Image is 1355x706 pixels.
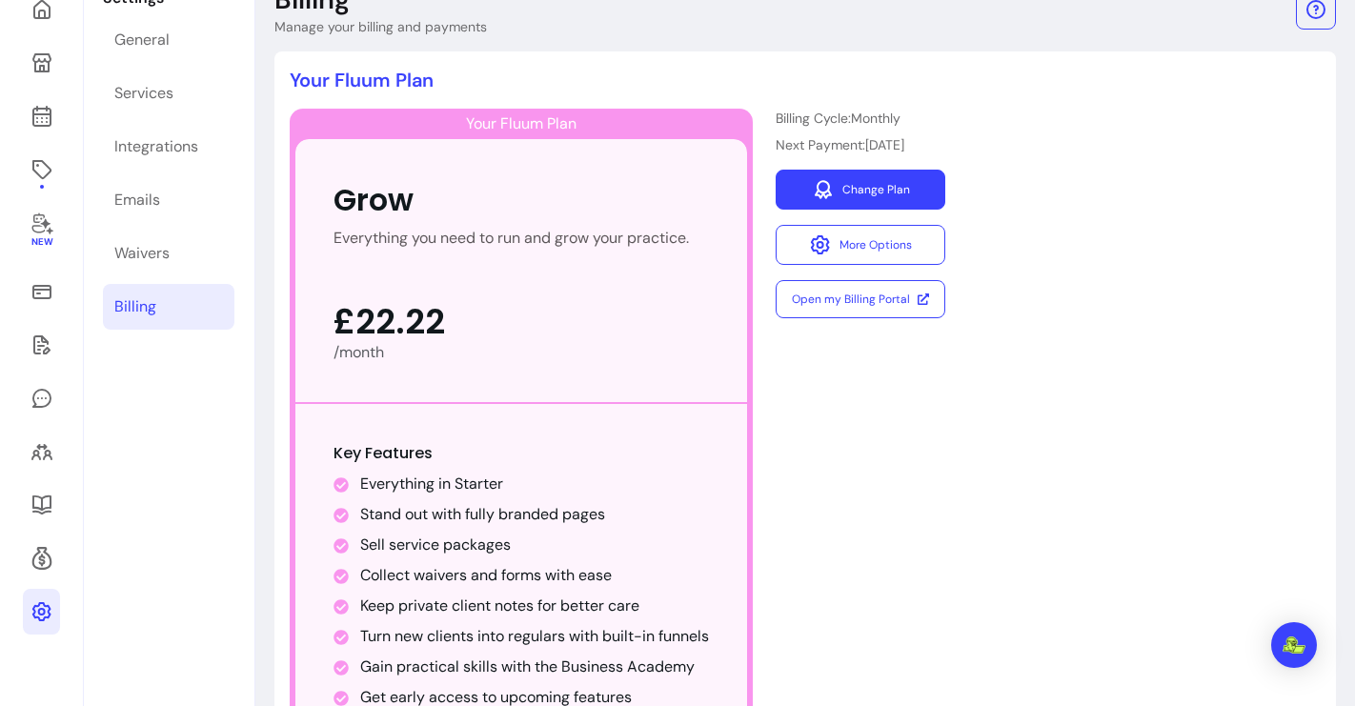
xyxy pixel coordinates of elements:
a: New [23,200,60,261]
a: Integrations [103,124,234,170]
button: More Options [776,225,945,265]
div: Services [114,82,173,105]
li: Gain practical skills with the Business Academy [360,656,709,678]
p: Billing Cycle: Monthly [776,109,945,128]
p: Your Fluum Plan [290,67,1321,93]
li: Sell service packages [360,534,709,556]
a: Settings [23,589,60,635]
li: Keep private client notes for better care [360,595,709,617]
div: Billing [114,295,156,318]
a: Clients [23,429,60,474]
span: Key Features [334,442,433,464]
a: Services [103,71,234,116]
a: Sales [23,269,60,314]
a: Waivers [23,322,60,368]
a: Calendar [23,93,60,139]
span: £22.22 [334,303,445,341]
li: Turn new clients into regulars with built-in funnels [360,625,709,648]
div: General [114,29,170,51]
div: Everything you need to run and grow your practice. [334,227,689,272]
div: Emails [114,189,160,212]
a: Emails [103,177,234,223]
div: Waivers [114,242,170,265]
div: Integrations [114,135,198,158]
a: My Page [23,40,60,86]
a: Open my Billing Portal [776,280,945,318]
li: Stand out with fully branded pages [360,503,709,526]
li: Everything in Starter [360,473,709,495]
span: New [30,236,51,249]
div: Grow [334,177,414,223]
a: Waivers [103,231,234,276]
a: Billing [103,284,234,330]
a: My Messages [23,375,60,421]
div: Your Fluum Plan [295,109,747,139]
p: Next Payment: [DATE] [776,135,945,154]
a: General [103,17,234,63]
div: Open Intercom Messenger [1271,622,1317,668]
div: /month [334,341,709,364]
p: Manage your billing and payments [274,17,487,36]
a: Change Plan [776,170,945,210]
a: Refer & Earn [23,535,60,581]
li: Collect waivers and forms with ease [360,564,709,587]
a: Offerings [23,147,60,192]
a: Resources [23,482,60,528]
